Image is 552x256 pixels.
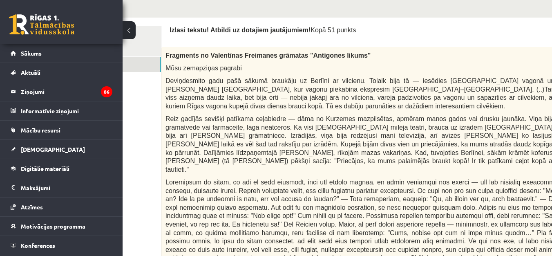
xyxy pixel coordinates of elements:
body: Bagātinātā teksta redaktors, wiswyg-editor-user-answer-47433781637700 [8,8,421,17]
span: Aktuāli [21,69,40,76]
span: Digitālie materiāli [21,165,69,172]
a: Maksājumi [11,178,112,197]
a: Sākums [11,44,112,63]
i: 86 [101,86,112,97]
body: Bagātinātā teksta redaktors, wiswyg-editor-user-answer-47433782411420 [8,8,421,17]
a: Aktuāli [11,63,112,82]
span: Fragments no Valentīnas Freimanes grāmatas "Antigones likums" [165,52,371,59]
span: Atzīmes [21,203,43,211]
body: Bagātinātā teksta redaktors, wiswyg-editor-user-answer-47433758839420 [8,8,421,17]
legend: Informatīvie ziņojumi [21,101,112,120]
a: Motivācijas programma [11,217,112,236]
a: Atzīmes [11,198,112,216]
span: Konferences [21,242,55,249]
a: [DEMOGRAPHIC_DATA] [11,140,112,159]
span: Motivācijas programma [21,222,85,230]
span: [DEMOGRAPHIC_DATA] [21,146,85,153]
span: Mācību resursi [21,126,60,134]
span: Izlasi tekstu! Atbildi uz dotajiem jautājumiem! [170,27,311,34]
span: Mūsu zemapziņas pagrabi [165,65,242,72]
a: Rīgas 1. Tālmācības vidusskola [9,14,74,35]
legend: Maksājumi [21,178,112,197]
a: Konferences [11,236,112,255]
body: Bagātinātā teksta redaktors, wiswyg-editor-user-answer-47433757231040 [8,8,421,17]
legend: Ziņojumi [21,82,112,101]
a: Mācību resursi [11,121,112,139]
body: Bagātinātā teksta redaktors, wiswyg-editor-user-answer-47433783105540 [8,8,421,17]
a: Ziņojumi86 [11,82,112,101]
span: Sākums [21,49,42,57]
a: Informatīvie ziņojumi [11,101,112,120]
span: Kopā 51 punkts [311,27,356,34]
body: Bagātinātā teksta redaktors, wiswyg-editor-user-answer-47433755382880 [8,8,421,17]
a: Digitālie materiāli [11,159,112,178]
